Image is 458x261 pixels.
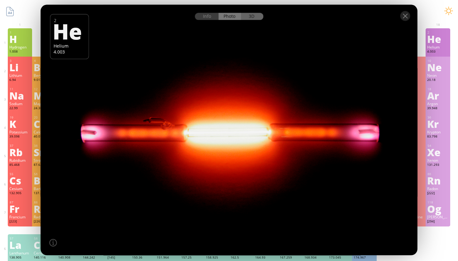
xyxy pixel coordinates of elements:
[34,186,55,191] div: Barium
[34,134,55,139] div: 40.078
[427,73,449,78] div: Neon
[427,219,449,224] div: [294]
[34,175,55,185] div: Ba
[9,204,31,214] div: Fr
[427,44,449,49] div: Helium
[329,255,351,260] div: 173.045
[427,59,449,63] div: 10
[10,59,31,63] div: 3
[107,255,129,260] div: [145]
[195,13,219,20] div: Info
[427,158,449,163] div: Xenon
[280,255,301,260] div: 167.259
[427,175,449,185] div: Rn
[9,147,31,157] div: Rb
[304,255,326,260] div: 168.934
[34,87,55,91] div: 12
[9,129,31,134] div: Potassium
[9,78,31,83] div: 6.94
[9,101,31,106] div: Sodium
[427,214,449,219] div: [PERSON_NAME]
[10,87,31,91] div: 11
[9,49,31,54] div: 1.008
[34,144,55,148] div: 38
[9,34,31,44] div: H
[34,191,55,196] div: 137.327
[9,214,31,219] div: Francium
[58,255,80,260] div: 140.908
[9,255,31,260] div: 138.905
[427,172,449,176] div: 86
[9,186,31,191] div: Cesium
[427,34,449,44] div: He
[206,255,227,260] div: 158.925
[3,3,455,16] h1: Talbica. Interactive chemistry
[10,144,31,148] div: 37
[427,144,449,148] div: 54
[34,115,55,119] div: 20
[427,119,449,129] div: Kr
[132,255,154,260] div: 150.36
[427,134,449,139] div: 83.798
[34,78,55,83] div: 9.012
[427,115,449,119] div: 36
[10,236,31,240] div: 57
[34,204,55,214] div: Ra
[9,191,31,196] div: 132.905
[427,101,449,106] div: Argon
[427,91,449,100] div: Ar
[427,191,449,196] div: [222]
[9,73,31,78] div: Lithium
[34,255,55,260] div: 140.116
[9,62,31,72] div: Li
[54,49,86,55] div: 4.003
[427,62,449,72] div: Ne
[9,219,31,224] div: [223]
[10,200,31,204] div: 87
[34,147,55,157] div: Sr
[427,129,449,134] div: Krypton
[34,91,55,100] div: Mg
[427,78,449,83] div: 20.18
[34,158,55,163] div: Strontium
[9,106,31,111] div: 22.99
[34,219,55,224] div: [226]
[255,255,277,260] div: 164.93
[34,163,55,168] div: 87.62
[427,87,449,91] div: 18
[427,147,449,157] div: Xe
[9,175,31,185] div: Cs
[9,119,31,129] div: K
[9,250,31,255] div: Lanthanum
[10,115,31,119] div: 19
[231,255,252,260] div: 162.5
[9,91,31,100] div: Na
[34,236,55,240] div: 58
[9,163,31,168] div: 85.468
[34,214,55,219] div: Radium
[157,255,178,260] div: 151.964
[9,240,31,250] div: La
[34,106,55,111] div: 24.305
[427,106,449,111] div: 39.948
[34,172,55,176] div: 56
[427,200,449,204] div: 118
[34,250,55,255] div: Cerium
[34,129,55,134] div: Calcium
[181,255,203,260] div: 157.25
[427,163,449,168] div: 131.293
[34,240,55,250] div: Ce
[9,158,31,163] div: Rubidium
[9,134,31,139] div: 39.098
[10,30,31,35] div: 1
[241,13,263,20] div: 3D
[34,119,55,129] div: Ca
[53,21,85,42] div: He
[10,172,31,176] div: 55
[9,44,31,49] div: Hydrogen
[427,49,449,54] div: 4.003
[354,255,375,260] div: 174.967
[427,30,449,35] div: 2
[34,200,55,204] div: 88
[427,204,449,214] div: Og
